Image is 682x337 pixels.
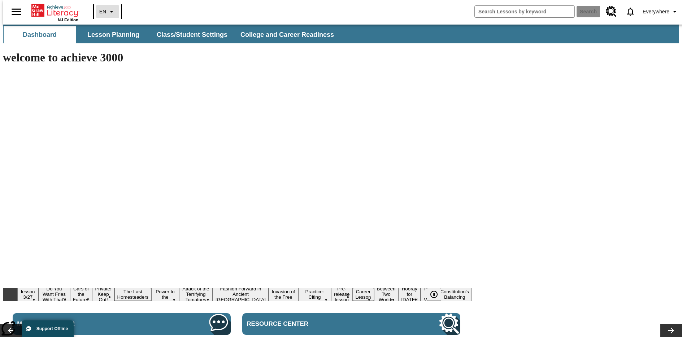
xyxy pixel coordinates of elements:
[179,285,213,303] button: Slide 7 Attack of the Terrifying Tomatoes
[213,285,269,303] button: Slide 8 Fashion Forward in Ancient Rome
[39,285,70,303] button: Slide 2 Do You Want Fries With That?
[151,26,233,43] button: Class/Student Settings
[643,8,669,16] span: Everywhere
[235,26,340,43] button: College and Career Readiness
[427,288,448,301] div: Pause
[421,285,437,303] button: Slide 15 Point of View
[96,5,119,18] button: Language: EN, Select a language
[374,285,399,303] button: Slide 13 Between Two Worlds
[114,288,152,301] button: Slide 5 The Last Homesteaders
[36,326,68,331] span: Support Offline
[77,26,149,43] button: Lesson Planning
[475,6,574,17] input: search field
[31,3,78,18] a: Home
[13,313,231,335] a: Message Center
[437,282,472,306] button: Slide 16 The Constitution's Balancing Act
[92,285,114,303] button: Slide 4 Private! Keep Out!
[22,320,74,337] button: Support Offline
[3,25,679,43] div: SubNavbar
[242,313,460,335] a: Resource Center, Will open in new tab
[151,282,179,306] button: Slide 6 Solar Power to the People
[640,5,682,18] button: Profile/Settings
[269,282,298,306] button: Slide 9 The Invasion of the Free CD
[660,324,682,337] button: Lesson carousel, Next
[70,285,92,303] button: Slide 3 Cars of the Future?
[58,18,78,22] span: NJ Edition
[331,285,353,303] button: Slide 11 Pre-release lesson
[3,51,472,64] h1: welcome to achieve 3000
[17,320,149,328] span: Message Center
[99,8,106,16] span: EN
[353,288,374,301] button: Slide 12 Career Lesson
[17,282,39,306] button: Slide 1 Test lesson 3/27 en
[601,2,621,21] a: Resource Center, Will open in new tab
[4,26,76,43] button: Dashboard
[247,320,379,328] span: Resource Center
[31,3,78,22] div: Home
[6,1,27,22] button: Open side menu
[427,288,441,301] button: Pause
[621,2,640,21] a: Notifications
[3,26,340,43] div: SubNavbar
[398,285,421,303] button: Slide 14 Hooray for Constitution Day!
[298,282,331,306] button: Slide 10 Mixed Practice: Citing Evidence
